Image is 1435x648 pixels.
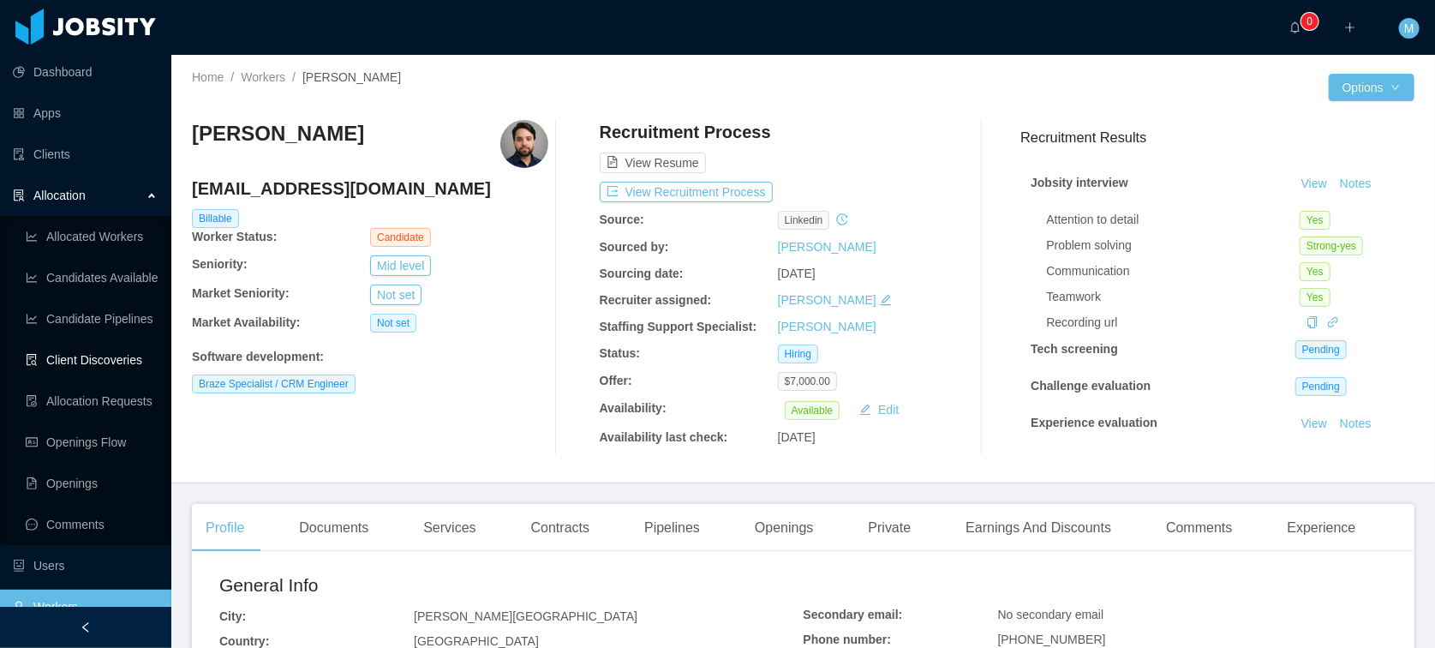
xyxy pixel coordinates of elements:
span: Yes [1300,211,1330,230]
a: icon: idcardOpenings Flow [26,425,158,459]
a: [PERSON_NAME] [778,320,876,333]
span: Hiring [778,345,818,363]
i: icon: history [836,213,848,225]
span: Billable [192,209,239,228]
b: Secondary email: [804,608,903,621]
div: Attention to detail [1046,211,1300,229]
div: Contracts [517,504,603,552]
a: icon: appstoreApps [13,96,158,130]
span: [GEOGRAPHIC_DATA] [414,634,539,648]
a: icon: auditClients [13,137,158,171]
a: View [1295,177,1333,190]
span: Yes [1300,262,1330,281]
b: Status: [600,346,640,360]
strong: Experience evaluation [1031,416,1157,429]
a: View [1295,417,1333,430]
a: icon: userWorkers [13,590,158,624]
span: Candidate [370,228,431,247]
a: icon: robotUsers [13,549,158,583]
div: Comments [1152,504,1246,552]
div: Services [410,504,489,552]
button: Notes [1333,174,1378,195]
span: Strong-yes [1300,237,1363,255]
strong: Challenge evaluation [1031,379,1151,393]
a: icon: file-searchClient Discoveries [26,343,158,377]
a: icon: file-textView Resume [600,156,706,170]
i: icon: plus [1344,21,1356,33]
span: Pending [1295,377,1347,396]
a: icon: link [1327,315,1339,329]
h4: [EMAIL_ADDRESS][DOMAIN_NAME] [192,177,548,201]
b: Sourcing date: [600,267,684,280]
h3: Recruitment Results [1020,127,1414,148]
b: Phone number: [804,633,892,646]
div: Profile [192,504,258,552]
img: 64827a7a-3e89-41e0-974d-79e11a048675_68b6f28699b04-400w.png [500,120,548,168]
sup: 0 [1301,13,1318,30]
span: linkedin [778,211,830,230]
a: icon: line-chartCandidate Pipelines [26,302,158,336]
span: Yes [1300,288,1330,307]
span: / [292,70,296,84]
b: Availability: [600,401,667,415]
button: icon: file-textView Resume [600,153,706,173]
h2: General Info [219,572,804,599]
i: icon: copy [1306,316,1318,328]
div: Communication [1046,262,1300,280]
strong: Tech screening [1031,342,1118,356]
a: icon: file-textOpenings [26,466,158,501]
b: Software development : [192,350,324,363]
button: Mid level [370,255,431,276]
a: icon: messageComments [26,507,158,542]
b: Seniority: [192,257,248,271]
b: Staffing Support Specialist: [600,320,757,333]
b: Offer: [600,374,632,387]
div: Experience [1274,504,1370,552]
b: Worker Status: [192,230,277,243]
a: [PERSON_NAME] [778,293,876,307]
div: Openings [741,504,828,552]
button: icon: exportView Recruitment Process [600,182,773,202]
a: icon: pie-chartDashboard [13,55,158,89]
div: Pipelines [631,504,714,552]
button: Optionsicon: down [1329,74,1414,101]
a: [PERSON_NAME] [778,240,876,254]
span: [PERSON_NAME][GEOGRAPHIC_DATA] [414,609,637,623]
span: [PHONE_NUMBER] [998,633,1106,646]
b: Recruiter assigned: [600,293,712,307]
a: icon: line-chartCandidates Available [26,261,158,295]
b: City: [219,609,246,623]
span: Pending [1295,340,1347,359]
button: Notes [1333,414,1378,435]
span: [PERSON_NAME] [302,70,401,84]
span: [DATE] [778,430,816,444]
a: icon: line-chartAllocated Workers [26,219,158,254]
span: / [230,70,234,84]
b: Sourced by: [600,240,669,254]
b: Source: [600,213,644,226]
span: No secondary email [998,608,1104,621]
button: Not set [370,285,422,305]
a: Home [192,70,224,84]
a: Workers [241,70,285,84]
span: $7,000.00 [778,372,837,391]
div: Documents [285,504,382,552]
h3: [PERSON_NAME] [192,120,364,147]
span: Braze Specialist / CRM Engineer [192,375,356,393]
b: Market Availability: [192,315,301,329]
b: Availability last check: [600,430,728,444]
i: icon: link [1327,316,1339,328]
div: Private [855,504,925,552]
span: M [1404,18,1414,39]
b: Market Seniority: [192,286,290,300]
div: Teamwork [1046,288,1300,306]
a: icon: file-doneAllocation Requests [26,384,158,418]
div: Problem solving [1046,237,1300,255]
i: icon: solution [13,189,25,201]
span: [DATE] [778,267,816,280]
span: Not set [370,314,416,333]
button: icon: editEdit [852,399,906,420]
strong: Jobsity interview [1031,176,1128,189]
div: Earnings And Discounts [952,504,1125,552]
span: Allocation [33,189,86,202]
